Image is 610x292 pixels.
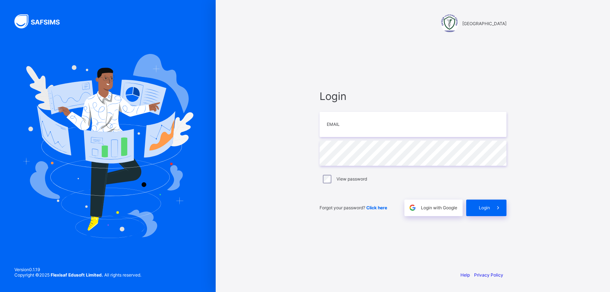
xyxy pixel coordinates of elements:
[460,272,470,278] a: Help
[479,205,490,210] span: Login
[14,272,141,278] span: Copyright © 2025 All rights reserved.
[408,204,417,212] img: google.396cfc9801f0270233282035f929180a.svg
[14,14,68,28] img: SAFSIMS Logo
[366,205,387,210] a: Click here
[320,90,506,102] span: Login
[51,272,103,278] strong: Flexisaf Edusoft Limited.
[14,267,141,272] span: Version 0.1.19
[421,205,457,210] span: Login with Google
[474,272,503,278] a: Privacy Policy
[22,54,193,238] img: Hero Image
[462,21,506,26] span: [GEOGRAPHIC_DATA]
[320,205,387,210] span: Forgot your password?
[336,176,367,182] label: View password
